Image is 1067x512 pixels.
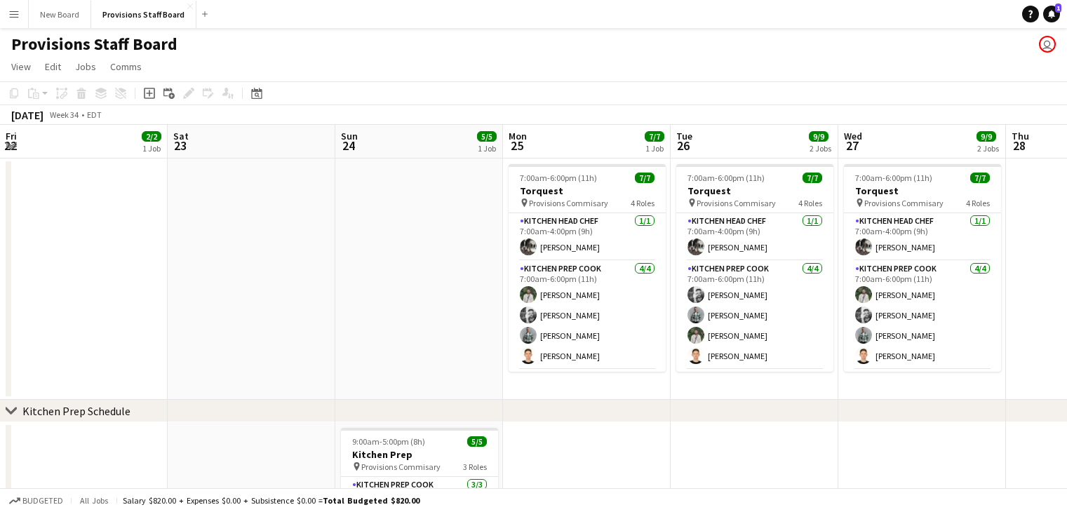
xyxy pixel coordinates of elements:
app-user-avatar: Dustin Gallagher [1039,36,1056,53]
span: 2/2 [142,131,161,142]
button: New Board [29,1,91,28]
span: 4 Roles [966,198,990,208]
app-job-card: 7:00am-6:00pm (11h)7/7Torquest Provisions Commisary4 RolesKitchen Head Chef1/17:00am-4:00pm (9h)[... [844,164,1001,372]
span: Sat [173,130,189,142]
span: Provisions Commisary [697,198,776,208]
a: 1 [1043,6,1060,22]
span: 9/9 [977,131,996,142]
div: 2 Jobs [977,143,999,154]
span: 27 [842,137,862,154]
span: 7:00am-6:00pm (11h) [687,173,765,183]
span: Mon [509,130,527,142]
span: 5/5 [477,131,497,142]
span: 7/7 [635,173,655,183]
span: 7:00am-6:00pm (11h) [855,173,932,183]
span: 24 [339,137,358,154]
span: 26 [674,137,692,154]
div: Kitchen Prep Schedule [22,404,130,418]
span: 4 Roles [798,198,822,208]
app-job-card: 7:00am-6:00pm (11h)7/7Torquest Provisions Commisary4 RolesKitchen Head Chef1/17:00am-4:00pm (9h)[... [676,164,833,372]
span: Provisions Commisary [864,198,944,208]
span: 1 [1055,4,1061,13]
span: Sun [341,130,358,142]
span: 22 [4,137,17,154]
span: Tue [676,130,692,142]
span: Budgeted [22,496,63,506]
div: 1 Job [478,143,496,154]
span: 7/7 [803,173,822,183]
h3: Kitchen Prep [341,448,498,461]
div: 1 Job [142,143,161,154]
span: 28 [1009,137,1029,154]
button: Budgeted [7,493,65,508]
span: Wed [844,130,862,142]
span: Provisions Commisary [529,198,608,208]
span: Total Budgeted $820.00 [323,495,420,506]
span: 7/7 [645,131,664,142]
span: 23 [171,137,189,154]
span: 7:00am-6:00pm (11h) [520,173,597,183]
span: Thu [1012,130,1029,142]
span: All jobs [77,495,111,506]
div: 1 Job [645,143,664,154]
span: 4 Roles [631,198,655,208]
app-card-role: Kitchen Prep Cook4/47:00am-6:00pm (11h)[PERSON_NAME][PERSON_NAME][PERSON_NAME][PERSON_NAME] [676,261,833,370]
span: 9:00am-5:00pm (8h) [352,436,425,447]
h3: Torquest [844,184,1001,197]
h3: Torquest [509,184,666,197]
span: Comms [110,60,142,73]
div: EDT [87,109,102,120]
span: View [11,60,31,73]
span: Edit [45,60,61,73]
h3: Torquest [676,184,833,197]
span: Jobs [75,60,96,73]
span: Provisions Commisary [361,462,441,472]
button: Provisions Staff Board [91,1,196,28]
a: View [6,58,36,76]
span: Fri [6,130,17,142]
app-card-role: Kitchen Prep Cook4/47:00am-6:00pm (11h)[PERSON_NAME][PERSON_NAME][PERSON_NAME][PERSON_NAME] [844,261,1001,370]
span: 25 [506,137,527,154]
app-card-role: Kitchen Head Chef1/17:00am-4:00pm (9h)[PERSON_NAME] [676,213,833,261]
span: 3 Roles [463,462,487,472]
div: [DATE] [11,108,43,122]
span: 5/5 [467,436,487,447]
app-card-role: Kitchen Head Chef1/17:00am-4:00pm (9h)[PERSON_NAME] [509,213,666,261]
app-card-role: Kitchen Prep Cook4/47:00am-6:00pm (11h)[PERSON_NAME][PERSON_NAME][PERSON_NAME][PERSON_NAME] [509,261,666,370]
a: Edit [39,58,67,76]
a: Comms [105,58,147,76]
a: Jobs [69,58,102,76]
div: Salary $820.00 + Expenses $0.00 + Subsistence $0.00 = [123,495,420,506]
span: 9/9 [809,131,828,142]
span: 7/7 [970,173,990,183]
app-job-card: 7:00am-6:00pm (11h)7/7Torquest Provisions Commisary4 RolesKitchen Head Chef1/17:00am-4:00pm (9h)[... [509,164,666,372]
div: 2 Jobs [810,143,831,154]
span: Week 34 [46,109,81,120]
app-card-role: Kitchen Head Chef1/17:00am-4:00pm (9h)[PERSON_NAME] [844,213,1001,261]
h1: Provisions Staff Board [11,34,177,55]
